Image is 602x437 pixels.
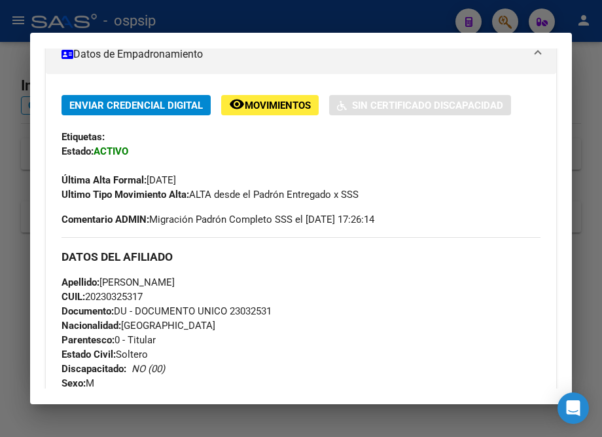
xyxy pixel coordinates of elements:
[62,305,114,317] strong: Documento:
[229,96,245,112] mat-icon: remove_red_eye
[62,276,175,288] span: [PERSON_NAME]
[62,305,272,317] span: DU - DOCUMENTO UNICO 23032531
[132,363,165,375] i: NO (00)
[62,250,540,264] h3: DATOS DEL AFILIADO
[62,214,149,225] strong: Comentario ADMIN:
[62,334,115,346] strong: Parentesco:
[62,377,86,389] strong: Sexo:
[62,174,176,186] span: [DATE]
[62,174,147,186] strong: Última Alta Formal:
[62,363,126,375] strong: Discapacitado:
[62,377,94,389] span: M
[62,145,94,157] strong: Estado:
[69,100,203,111] span: Enviar Credencial Digital
[46,35,556,74] mat-expansion-panel-header: Datos de Empadronamiento
[62,189,189,200] strong: Ultimo Tipo Movimiento Alta:
[221,95,319,115] button: Movimientos
[62,291,85,303] strong: CUIL:
[62,276,99,288] strong: Apellido:
[62,95,211,115] button: Enviar Credencial Digital
[94,145,128,157] strong: ACTIVO
[62,320,215,332] span: [GEOGRAPHIC_DATA]
[62,212,374,227] span: Migración Padrón Completo SSS el [DATE] 17:26:14
[558,392,589,424] div: Open Intercom Messenger
[62,189,359,200] span: ALTA desde el Padrón Entregado x SSS
[62,334,156,346] span: 0 - Titular
[62,131,105,143] strong: Etiquetas:
[62,349,116,360] strong: Estado Civil:
[62,349,148,360] span: Soltero
[62,291,143,303] span: 20230325317
[62,47,525,62] mat-panel-title: Datos de Empadronamiento
[352,100,503,111] span: Sin Certificado Discapacidad
[62,320,121,332] strong: Nacionalidad:
[245,100,311,111] span: Movimientos
[329,95,511,115] button: Sin Certificado Discapacidad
